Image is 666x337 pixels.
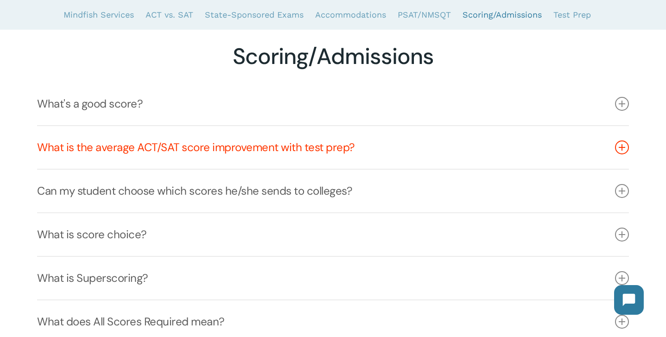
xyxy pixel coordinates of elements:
a: What's a good score? [37,83,629,125]
a: What is score choice? [37,213,629,256]
a: What is Superscoring? [37,257,629,299]
a: Can my student choose which scores he/she sends to colleges? [37,170,629,212]
iframe: Chatbot [605,276,653,324]
a: What is the average ACT/SAT score improvement with test prep? [37,126,629,169]
h2: Scoring/Admissions [37,43,629,70]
